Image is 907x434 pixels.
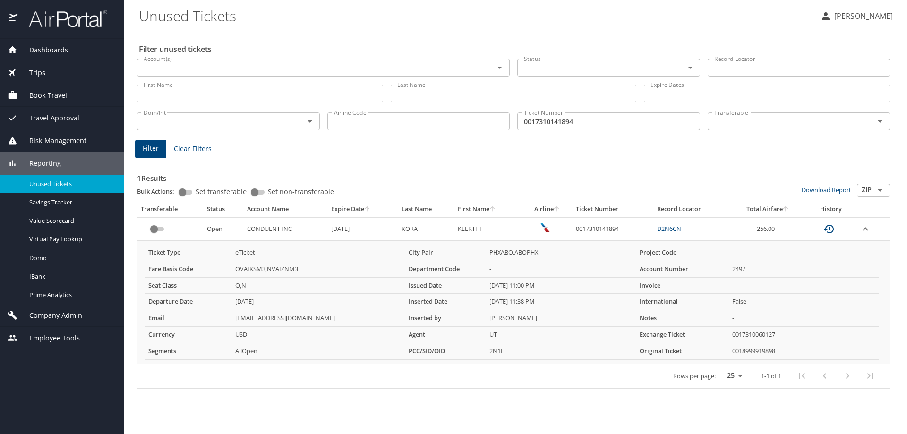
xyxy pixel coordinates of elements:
[873,184,887,197] button: Open
[231,343,405,360] td: AllOpen
[231,327,405,343] td: USD
[243,201,327,217] th: Account Name
[231,294,405,310] td: [DATE]
[17,113,79,123] span: Travel Approval
[493,61,506,74] button: Open
[145,294,231,310] th: Departure Date
[231,310,405,327] td: [EMAIL_ADDRESS][DOMAIN_NAME]
[405,261,486,277] th: Department Code
[17,333,80,343] span: Employee Tools
[728,261,879,277] td: 2497
[860,223,871,235] button: expand row
[139,1,813,30] h1: Unused Tickets
[145,261,231,277] th: Fare Basis Code
[327,217,398,240] td: [DATE]
[364,206,371,213] button: sort
[303,115,317,128] button: Open
[486,343,636,360] td: 2N1L
[730,201,805,217] th: Total Airfare
[203,217,243,240] td: Open
[636,343,728,360] th: Original Ticket
[203,201,243,217] th: Status
[170,140,215,158] button: Clear Filters
[805,201,856,217] th: History
[17,68,45,78] span: Trips
[231,277,405,294] td: O,N
[636,245,728,261] th: Project Code
[405,245,486,261] th: City Pair
[405,327,486,343] th: Agent
[684,61,697,74] button: Open
[145,310,231,327] th: Email
[728,277,879,294] td: -
[139,42,892,57] h2: Filter unused tickets
[728,343,879,360] td: 0018999919898
[783,206,789,213] button: sort
[405,310,486,327] th: Inserted by
[730,217,805,240] td: 256.00
[29,272,112,281] span: IBank
[231,245,405,261] td: eTicket
[728,310,879,327] td: -
[9,9,18,28] img: icon-airportal.png
[29,235,112,244] span: Virtual Pay Lookup
[145,245,231,261] th: Ticket Type
[873,115,887,128] button: Open
[761,373,781,379] p: 1-1 of 1
[486,261,636,277] td: -
[243,217,327,240] td: CONDUENT INC
[719,369,746,383] select: rows per page
[29,179,112,188] span: Unused Tickets
[802,186,851,194] a: Download Report
[540,223,550,232] img: American Airlines
[673,373,716,379] p: Rows per page:
[145,245,879,360] table: more info about unused tickets
[572,201,653,217] th: Ticket Number
[522,201,573,217] th: Airline
[636,277,728,294] th: Invoice
[145,277,231,294] th: Seat Class
[29,290,112,299] span: Prime Analytics
[143,143,159,154] span: Filter
[174,143,212,155] span: Clear Filters
[135,140,166,158] button: Filter
[29,254,112,263] span: Domo
[653,201,730,217] th: Record Locator
[405,277,486,294] th: Issued Date
[486,245,636,261] td: PHXABQ,ABQPHX
[231,261,405,277] td: OVAIKSM3,NVAIZNM3
[454,201,522,217] th: First Name
[398,217,454,240] td: KORA
[145,327,231,343] th: Currency
[405,294,486,310] th: Inserted Date
[816,8,897,25] button: [PERSON_NAME]
[572,217,653,240] td: 0017310141894
[454,217,522,240] td: KEERTHI
[141,205,199,213] div: Transferable
[636,327,728,343] th: Exchange Ticket
[137,187,182,196] p: Bulk Actions:
[486,327,636,343] td: UT
[486,277,636,294] td: [DATE] 11:00 PM
[29,198,112,207] span: Savings Tracker
[636,294,728,310] th: International
[196,188,247,195] span: Set transferable
[831,10,893,22] p: [PERSON_NAME]
[728,245,879,261] td: -
[17,136,86,146] span: Risk Management
[17,45,68,55] span: Dashboards
[405,343,486,360] th: PCC/SID/OID
[636,310,728,327] th: Notes
[554,206,560,213] button: sort
[489,206,496,213] button: sort
[657,224,681,233] a: D2N6CN
[17,310,82,321] span: Company Admin
[145,343,231,360] th: Segments
[486,294,636,310] td: [DATE] 11:38 PM
[398,201,454,217] th: Last Name
[137,167,890,184] h3: 1 Results
[17,158,61,169] span: Reporting
[486,310,636,327] td: [PERSON_NAME]
[18,9,107,28] img: airportal-logo.png
[17,90,67,101] span: Book Travel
